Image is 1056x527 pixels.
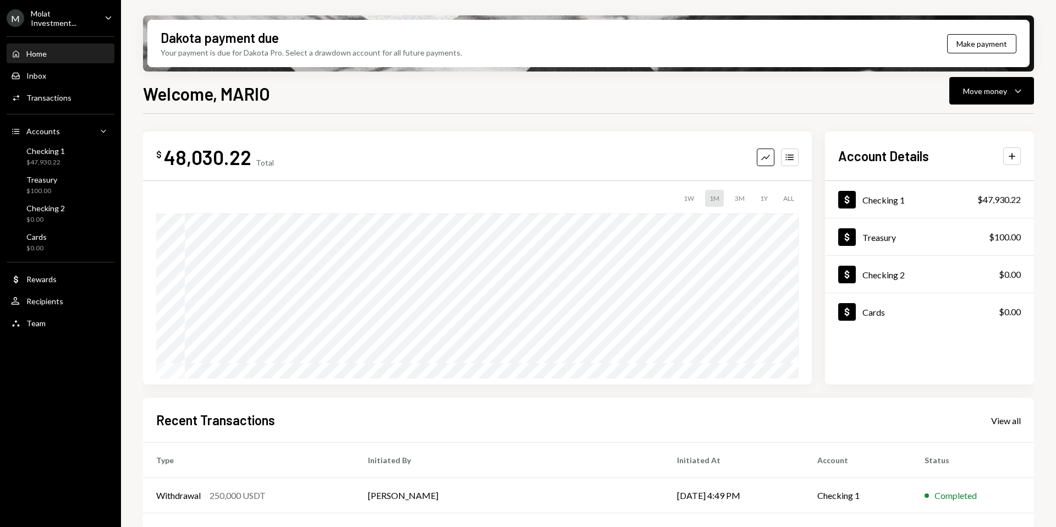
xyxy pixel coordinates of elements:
[143,443,355,478] th: Type
[26,215,65,224] div: $0.00
[664,443,804,478] th: Initiated At
[825,181,1034,218] a: Checking 1$47,930.22
[355,478,664,513] td: [PERSON_NAME]
[7,269,114,289] a: Rewards
[949,77,1034,105] button: Move money
[26,127,60,136] div: Accounts
[156,411,275,429] h2: Recent Transactions
[999,268,1021,281] div: $0.00
[977,193,1021,206] div: $47,930.22
[804,478,911,513] td: Checking 1
[26,93,71,102] div: Transactions
[730,190,749,207] div: 3M
[999,305,1021,319] div: $0.00
[7,229,114,255] a: Cards$0.00
[26,186,57,196] div: $100.00
[26,146,65,156] div: Checking 1
[862,232,896,243] div: Treasury
[989,230,1021,244] div: $100.00
[934,489,977,502] div: Completed
[26,49,47,58] div: Home
[7,121,114,141] a: Accounts
[26,297,63,306] div: Recipients
[26,175,57,184] div: Treasury
[7,313,114,333] a: Team
[26,204,65,213] div: Checking 2
[705,190,724,207] div: 1M
[31,9,96,28] div: Molat Investment...
[26,71,46,80] div: Inbox
[7,200,114,227] a: Checking 2$0.00
[947,34,1016,53] button: Make payment
[7,9,24,27] div: M
[838,147,929,165] h2: Account Details
[256,158,274,167] div: Total
[862,270,905,280] div: Checking 2
[7,172,114,198] a: Treasury$100.00
[164,145,251,169] div: 48,030.22
[355,443,664,478] th: Initiated By
[161,29,279,47] div: Dakota payment due
[991,415,1021,426] div: View all
[26,232,47,241] div: Cards
[26,244,47,253] div: $0.00
[862,307,885,317] div: Cards
[7,65,114,85] a: Inbox
[210,489,266,502] div: 250,000 USDT
[779,190,799,207] div: ALL
[161,47,462,58] div: Your payment is due for Dakota Pro. Select a drawdown account for all future payments.
[862,195,905,205] div: Checking 1
[7,143,114,169] a: Checking 1$47,930.22
[911,443,1034,478] th: Status
[963,85,1007,97] div: Move money
[679,190,698,207] div: 1W
[825,256,1034,293] a: Checking 2$0.00
[26,275,57,284] div: Rewards
[991,414,1021,426] a: View all
[804,443,911,478] th: Account
[756,190,772,207] div: 1Y
[156,489,201,502] div: Withdrawal
[7,87,114,107] a: Transactions
[825,218,1034,255] a: Treasury$100.00
[26,319,46,328] div: Team
[7,291,114,311] a: Recipients
[7,43,114,63] a: Home
[156,149,162,160] div: $
[143,83,270,105] h1: Welcome, MARIO
[26,158,65,167] div: $47,930.22
[825,293,1034,330] a: Cards$0.00
[664,478,804,513] td: [DATE] 4:49 PM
